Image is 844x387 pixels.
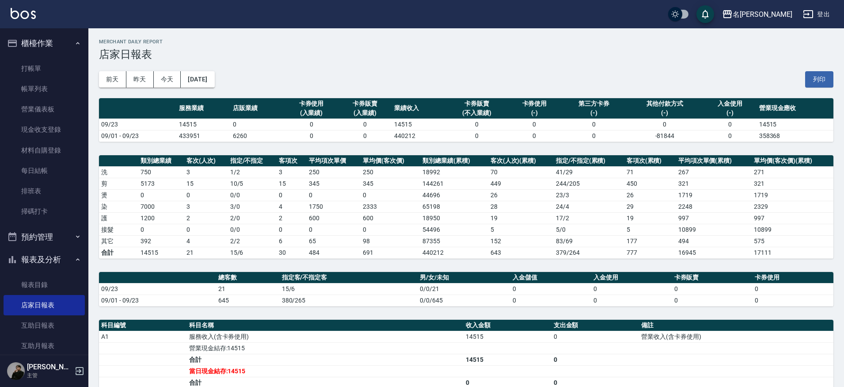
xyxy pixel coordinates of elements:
a: 帳單列表 [4,79,85,99]
td: 152 [488,235,554,247]
td: 41 / 29 [554,166,624,178]
th: 指定/不指定(累積) [554,155,624,167]
td: 18950 [420,212,488,224]
div: (-) [563,108,624,118]
th: 類別總業績(累積) [420,155,488,167]
td: 0 [627,119,703,130]
td: 09/23 [99,119,177,130]
td: 15/6 [280,283,418,295]
th: 客項次 [277,155,307,167]
th: 收入金額 [464,320,551,331]
td: 28 [488,201,554,212]
button: [DATE] [181,71,214,88]
td: 0 [561,119,626,130]
td: 494 [676,235,752,247]
td: 380/265 [280,295,418,306]
td: 剪 [99,178,138,189]
td: 2329 [752,201,833,212]
td: 750 [138,166,184,178]
th: 指定客/不指定客 [280,272,418,284]
td: 洗 [99,166,138,178]
td: 0 [508,130,562,142]
td: 2 [184,212,228,224]
td: 2 / 2 [228,235,277,247]
td: 0 [338,119,392,130]
th: 卡券販賣 [672,272,753,284]
td: 接髮 [99,224,138,235]
td: 其它 [99,235,138,247]
a: 互助日報表 [4,315,85,336]
td: 433951 [177,130,231,142]
div: 卡券販賣 [340,99,390,108]
td: 70 [488,166,554,178]
td: 09/01 - 09/23 [99,295,216,306]
th: 服務業績 [177,98,231,119]
th: 入金儲值 [510,272,591,284]
button: 列印 [805,71,833,88]
table: a dense table [99,155,833,259]
td: 0 [510,283,591,295]
td: 0/0/645 [418,295,510,306]
td: 0 [361,224,420,235]
td: 0 [591,295,672,306]
td: 1719 [752,189,833,201]
div: 卡券使用 [287,99,336,108]
td: 2248 [676,201,752,212]
td: 0 [184,224,228,235]
td: 14515 [138,247,184,258]
td: 14515 [464,331,551,342]
td: 2 [277,212,307,224]
button: 前天 [99,71,126,88]
td: 0 [510,295,591,306]
td: 440212 [420,247,488,258]
td: 0 [561,130,626,142]
td: 0 [508,119,562,130]
div: (-) [510,108,559,118]
td: 1750 [307,201,361,212]
td: 26 [488,189,554,201]
td: 71 [624,166,676,178]
th: 客次(人次) [184,155,228,167]
td: 250 [307,166,361,178]
button: 名[PERSON_NAME] [719,5,796,23]
th: 支出金額 [551,320,639,331]
td: 26 [624,189,676,201]
td: 2 / 0 [228,212,277,224]
button: 預約管理 [4,226,85,249]
td: 15 [277,178,307,189]
td: 3 [184,201,228,212]
td: 392 [138,235,184,247]
td: 服務收入(含卡券使用) [187,331,464,342]
div: (-) [705,108,755,118]
td: 0/0/21 [418,283,510,295]
td: 244 / 205 [554,178,624,189]
td: 321 [752,178,833,189]
td: 1200 [138,212,184,224]
th: 科目名稱 [187,320,464,331]
th: 指定/不指定 [228,155,277,167]
td: 2333 [361,201,420,212]
div: 卡券使用 [510,99,559,108]
th: 入金使用 [591,272,672,284]
td: 營業現金結存:14515 [187,342,464,354]
a: 店家日報表 [4,295,85,315]
td: 0 [361,189,420,201]
th: 業績收入 [392,98,446,119]
div: 卡券販賣 [448,99,506,108]
td: 0 [703,119,757,130]
td: 144261 [420,178,488,189]
h3: 店家日報表 [99,48,833,61]
a: 互助月報表 [4,336,85,356]
td: 0 [184,189,228,201]
td: 21 [184,247,228,258]
td: 691 [361,247,420,258]
table: a dense table [99,98,833,142]
td: 0 [753,283,833,295]
td: 484 [307,247,361,258]
td: 19 [624,212,676,224]
td: 0 [338,130,392,142]
td: 83 / 69 [554,235,624,247]
th: 備註 [639,320,833,331]
td: 15 [184,178,228,189]
a: 報表目錄 [4,275,85,295]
